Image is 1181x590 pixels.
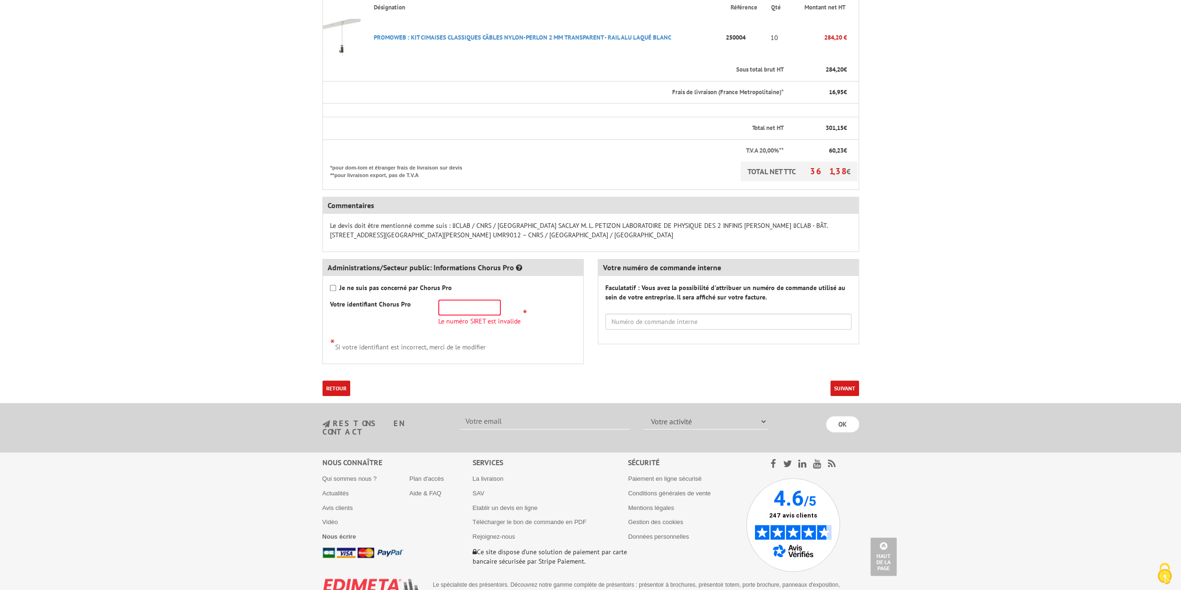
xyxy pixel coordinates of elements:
p: T.V.A 20,00%** [330,146,784,155]
div: Nous connaître [322,457,473,468]
div: Si votre identifiant est incorrect, merci de le modifier [330,336,576,352]
a: PROMOWEB : KIT CIMAISES CLASSIQUES CâBLES NYLON-PERLON 2 MM TRANSPARENT - RAIL ALU LAQUé BLANC [374,33,671,41]
span: Le numéro SIRET est invalide [438,318,521,324]
span: 301,15 [826,124,844,132]
a: Conditions générales de vente [628,490,711,497]
a: Retour [322,380,350,396]
a: Données personnelles [628,533,689,540]
img: Avis Vérifiés - 4.6 sur 5 - 247 avis clients [746,478,840,572]
a: La livraison [473,475,504,482]
img: newsletter.jpg [322,420,330,428]
a: Vidéo [322,518,338,525]
a: Qui sommes nous ? [322,475,377,482]
div: Administrations/Secteur public: Informations Chorus Pro [323,259,583,276]
a: Plan d'accès [410,475,444,482]
a: Télécharger le bon de commande en PDF [473,518,586,525]
h3: restons en contact [322,420,446,436]
input: Votre email [460,413,629,429]
p: 250004 [723,29,763,46]
a: SAV [473,490,484,497]
a: Rejoignez-nous [473,533,515,540]
label: Faculatatif : Vous avez la possibilité d'attribuer un numéro de commande utilisé au sein de votre... [605,283,852,302]
a: Avis clients [322,504,353,511]
div: Commentaires [323,197,859,214]
a: Etablir un devis en ligne [473,504,538,511]
div: Sécurité [628,457,746,468]
a: Gestion des cookies [628,518,683,525]
p: Montant net HT [792,3,858,12]
img: PROMOWEB : KIT CIMAISES CLASSIQUES CâBLES NYLON-PERLON 2 MM TRANSPARENT - RAIL ALU LAQUé BLANC [323,19,361,57]
button: Suivant [830,380,859,396]
span: 284,20 [826,65,844,73]
input: OK [826,416,859,432]
strong: Je ne suis pas concerné par Chorus Pro [339,283,452,292]
p: € [792,146,847,155]
p: Ce site dispose d’une solution de paiement par carte bancaire sécurisée par Stripe Paiement. [473,547,628,566]
label: Votre identifiant Chorus Pro [330,299,411,309]
a: Aide & FAQ [410,490,442,497]
a: Nous écrire [322,533,356,540]
img: Cookies (fenêtre modale) [1153,562,1176,585]
th: Sous total brut HT [322,59,785,81]
a: Paiement en ligne sécurisé [628,475,701,482]
div: Votre numéro de commande interne [598,259,859,276]
a: Haut de la page [870,537,897,576]
a: Actualités [322,490,349,497]
p: 284,20 € [785,29,847,46]
p: Le devis doit être mentionné comme suis : IJCLAB / CNRS / [GEOGRAPHIC_DATA] SACLAY M. L. PETIZON ... [330,221,852,240]
span: 361,38 [810,166,846,177]
input: Je ne suis pas concerné par Chorus Pro [330,285,336,291]
a: Mentions légales [628,504,674,511]
input: Numéro de commande interne [605,314,852,330]
span: 16,95 [829,88,844,96]
p: € [792,65,847,74]
button: Cookies (fenêtre modale) [1148,558,1181,590]
p: € [792,88,847,97]
p: € [792,124,847,133]
p: TOTAL NET TTC € [740,162,858,181]
th: Frais de livraison (France Metropolitaine)* [322,81,785,104]
div: Services [473,457,628,468]
span: 60,23 [829,146,844,154]
th: Total net HT [322,117,785,140]
td: 10 [763,16,785,59]
p: *pour dom-tom et étranger frais de livraison sur devis **pour livraison export, pas de T.V.A [330,162,472,179]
